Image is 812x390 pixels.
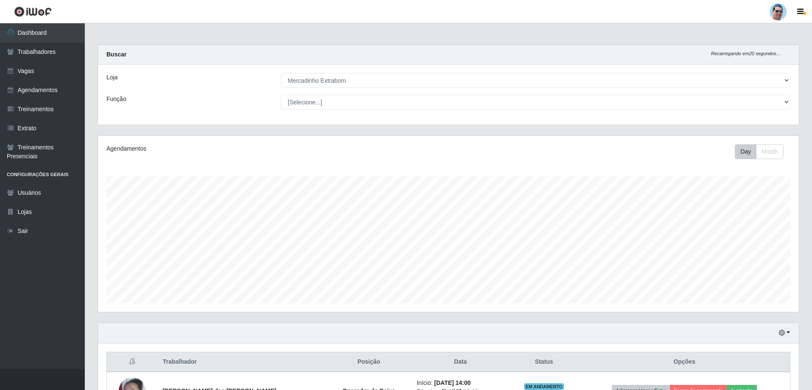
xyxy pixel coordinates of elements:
div: First group [735,144,784,159]
th: Status [509,352,579,372]
label: Função [106,95,126,104]
i: Recarregando em 20 segundos... [711,51,780,56]
div: Agendamentos [106,144,384,153]
button: Month [756,144,784,159]
th: Posição [326,352,412,372]
label: Loja [106,73,117,82]
th: Opções [579,352,790,372]
strong: Buscar [106,51,126,58]
th: Trabalhador [158,352,326,372]
li: Início: [417,379,504,387]
button: Day [735,144,756,159]
th: Data [412,352,509,372]
div: Toolbar with button groups [735,144,790,159]
time: [DATE] 14:00 [434,379,471,386]
span: EM ANDAMENTO [524,383,564,390]
img: CoreUI Logo [14,6,52,17]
